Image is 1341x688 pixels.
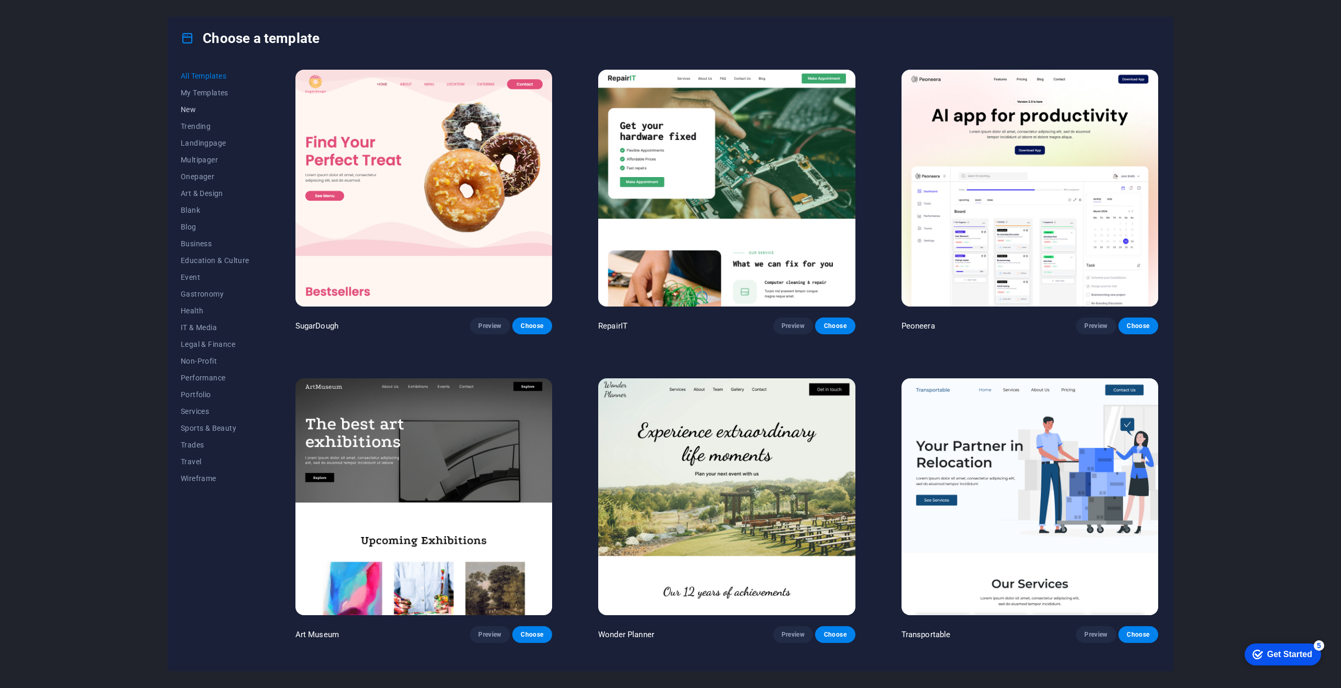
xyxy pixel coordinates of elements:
[181,101,249,118] button: New
[181,403,249,420] button: Services
[181,273,249,281] span: Event
[521,322,544,330] span: Choose
[181,202,249,219] button: Blank
[1127,630,1150,639] span: Choose
[521,630,544,639] span: Choose
[181,470,249,487] button: Wireframe
[181,172,249,181] span: Onepager
[773,318,813,334] button: Preview
[782,322,805,330] span: Preview
[78,2,88,13] div: 5
[823,322,847,330] span: Choose
[181,139,249,147] span: Landingpage
[181,436,249,453] button: Trades
[902,378,1158,615] img: Transportable
[181,424,249,432] span: Sports & Beauty
[181,219,249,235] button: Blog
[598,70,855,307] img: RepairIT
[598,629,654,640] p: Wonder Planner
[181,420,249,436] button: Sports & Beauty
[181,252,249,269] button: Education & Culture
[181,286,249,302] button: Gastronomy
[181,386,249,403] button: Portfolio
[181,441,249,449] span: Trades
[470,318,510,334] button: Preview
[181,235,249,252] button: Business
[181,457,249,466] span: Travel
[181,156,249,164] span: Multipager
[181,118,249,135] button: Trending
[181,122,249,130] span: Trending
[1076,318,1116,334] button: Preview
[902,70,1158,307] img: Peoneera
[181,151,249,168] button: Multipager
[181,290,249,298] span: Gastronomy
[295,321,338,331] p: SugarDough
[31,12,76,21] div: Get Started
[902,629,951,640] p: Transportable
[181,453,249,470] button: Travel
[181,319,249,336] button: IT & Media
[1118,626,1158,643] button: Choose
[181,474,249,483] span: Wireframe
[181,369,249,386] button: Performance
[181,189,249,198] span: Art & Design
[181,206,249,214] span: Blank
[181,223,249,231] span: Blog
[815,626,855,643] button: Choose
[181,185,249,202] button: Art & Design
[902,321,935,331] p: Peoneera
[478,322,501,330] span: Preview
[1084,322,1107,330] span: Preview
[295,629,339,640] p: Art Museum
[823,630,847,639] span: Choose
[181,68,249,84] button: All Templates
[181,30,320,47] h4: Choose a template
[181,72,249,80] span: All Templates
[295,378,552,615] img: Art Museum
[1076,626,1116,643] button: Preview
[8,5,85,27] div: Get Started 5 items remaining, 0% complete
[773,626,813,643] button: Preview
[181,239,249,248] span: Business
[181,105,249,114] span: New
[295,70,552,307] img: SugarDough
[1118,318,1158,334] button: Choose
[512,626,552,643] button: Choose
[1127,322,1150,330] span: Choose
[181,84,249,101] button: My Templates
[181,374,249,382] span: Performance
[782,630,805,639] span: Preview
[598,321,628,331] p: RepairIT
[470,626,510,643] button: Preview
[181,353,249,369] button: Non-Profit
[512,318,552,334] button: Choose
[598,378,855,615] img: Wonder Planner
[181,135,249,151] button: Landingpage
[181,89,249,97] span: My Templates
[181,390,249,399] span: Portfolio
[478,630,501,639] span: Preview
[815,318,855,334] button: Choose
[181,340,249,348] span: Legal & Finance
[181,407,249,416] span: Services
[1084,630,1107,639] span: Preview
[181,357,249,365] span: Non-Profit
[181,336,249,353] button: Legal & Finance
[181,307,249,315] span: Health
[181,269,249,286] button: Event
[181,256,249,265] span: Education & Culture
[181,302,249,319] button: Health
[181,168,249,185] button: Onepager
[181,323,249,332] span: IT & Media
